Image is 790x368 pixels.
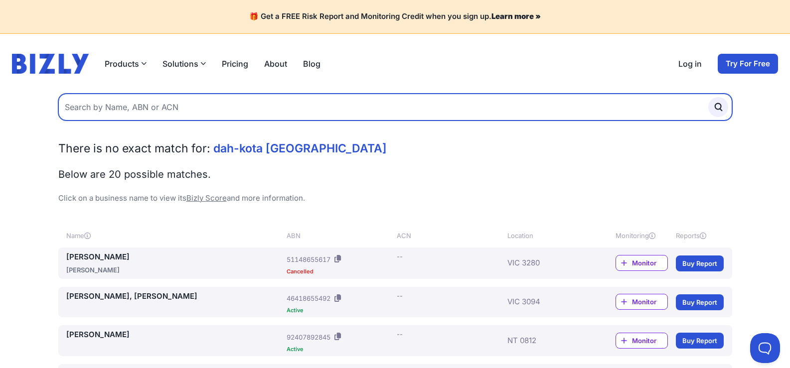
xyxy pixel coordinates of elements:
button: Solutions [162,58,206,70]
p: Click on a business name to view its and more information. [58,193,732,204]
div: 51148655617 [287,254,330,264]
a: Try For Free [718,54,778,74]
a: [PERSON_NAME], [PERSON_NAME] [66,291,283,302]
span: Monitor [632,297,667,307]
iframe: Toggle Customer Support [750,333,780,363]
a: Buy Report [676,294,724,310]
div: 46418655492 [287,293,330,303]
div: Location [507,231,586,241]
div: VIC 3094 [507,291,586,314]
a: About [264,58,287,70]
a: Monitor [616,255,668,271]
a: Learn more » [491,11,541,21]
div: VIC 3280 [507,251,586,275]
div: Monitoring [616,231,668,241]
div: -- [397,329,403,339]
a: [PERSON_NAME] [66,329,283,341]
a: Bizly Score [186,193,227,203]
a: Monitor [616,294,668,310]
span: dah-kota [GEOGRAPHIC_DATA] [213,141,387,155]
a: Log in [678,58,702,70]
div: Cancelled [287,269,393,274]
span: Below are 20 possible matches. [58,168,211,180]
div: 92407892845 [287,332,330,342]
a: Monitor [616,333,668,349]
span: Monitor [632,258,667,268]
input: Search by Name, ABN or ACN [58,94,732,121]
div: ABN [287,231,393,241]
div: Name [66,231,283,241]
div: Active [287,347,393,352]
span: Monitor [632,336,667,346]
span: There is no exact match for: [58,141,210,155]
div: Active [287,308,393,313]
div: NT 0812 [507,329,586,352]
div: ACN [397,231,503,241]
h4: 🎁 Get a FREE Risk Report and Monitoring Credit when you sign up. [12,12,778,21]
a: [PERSON_NAME] [66,251,283,263]
a: Pricing [222,58,248,70]
div: -- [397,251,403,261]
a: Buy Report [676,333,724,349]
div: Reports [676,231,724,241]
div: -- [397,291,403,301]
a: Buy Report [676,255,724,271]
div: [PERSON_NAME] [66,265,283,275]
a: Blog [303,58,320,70]
button: Products [105,58,147,70]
